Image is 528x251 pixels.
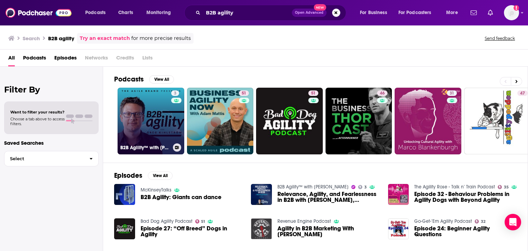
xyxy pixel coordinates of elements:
img: Episode 32 - Behaviour Problems in Agility Dogs with Beyond Agility [388,184,409,205]
button: open menu [80,7,114,18]
button: open menu [441,7,466,18]
span: 46 [380,90,385,97]
a: Show notifications dropdown [485,7,496,19]
a: Podcasts [23,52,46,66]
a: Relevance, Agility, and Fearlessness in B2B with Brian Rowley, BrightSign [277,191,380,203]
span: B2B Agility: Giants can dance [141,194,221,200]
div: Open Intercom Messenger [505,214,521,230]
a: PodcastsView All [114,75,174,84]
a: All [8,52,15,66]
a: 3 [171,90,179,96]
a: Episodes [54,52,77,66]
a: 47 [517,90,528,96]
a: 46 [377,90,387,96]
span: Relevance, Agility, and Fearlessness in B2B with [PERSON_NAME], BrightSign [277,191,380,203]
a: Revenue Engine Podcast [277,218,331,224]
img: Podchaser - Follow, Share and Rate Podcasts [5,6,71,19]
button: Show profile menu [504,5,519,20]
a: 51 [308,90,318,96]
button: View All [149,75,174,84]
span: New [314,4,326,11]
a: Episode 24: Beginner Agility Questions [414,226,517,237]
span: More [446,8,458,18]
span: 35 [504,186,509,189]
span: 32 [481,220,485,223]
a: EpisodesView All [114,171,173,180]
a: McKinseyTalks [141,187,172,193]
span: 31 [450,90,454,97]
a: Try an exact match [80,34,130,42]
a: 51 [239,90,249,96]
span: Monitoring [146,8,171,18]
img: Relevance, Agility, and Fearlessness in B2B with Brian Rowley, BrightSign [251,184,272,205]
span: Networks [85,52,108,66]
span: Charts [118,8,133,18]
h2: Filter By [4,85,99,95]
p: Saved Searches [4,140,99,146]
span: 47 [520,90,525,97]
a: 46 [326,88,392,154]
a: The Agility Rose - Talk n’ Train Podcast [414,184,495,190]
button: open menu [394,7,441,18]
img: User Profile [504,5,519,20]
span: Want to filter your results? [10,110,65,114]
img: Agility in B2B Marketing With Ashley Widener [251,218,272,239]
span: 51 [201,220,205,223]
span: Choose a tab above to access filters. [10,117,65,126]
a: Episode 32 - Behaviour Problems in Agility Dogs with Beyond Agility [414,191,517,203]
button: View All [148,172,173,180]
button: open menu [355,7,396,18]
a: 3B2B Agility™ with [PERSON_NAME] [118,88,184,154]
a: 51 [256,88,323,154]
h3: B2B Agility™ with [PERSON_NAME] [120,145,170,151]
img: Episode 24: Beginner Agility Questions [388,218,409,239]
a: Agility in B2B Marketing With Ashley Widener [277,226,380,237]
a: Show notifications dropdown [468,7,480,19]
h3: Search [23,35,40,42]
span: 3 [174,90,176,97]
a: Episode 27: “Off Breed” Dogs in Agility [141,226,243,237]
span: for more precise results [131,34,191,42]
h3: B2B agility [48,35,74,42]
a: 32 [475,219,485,223]
a: Go-Get-’Em Agility Podcast [414,218,472,224]
img: B2B Agility: Giants can dance [114,184,135,205]
span: Logged in as amoscac10 [504,5,519,20]
span: Credits [116,52,134,66]
span: 51 [311,90,316,97]
a: 3 [358,185,367,189]
a: Charts [114,7,137,18]
a: Bad Dog Agility Podcast [141,218,192,224]
span: Select [4,156,84,161]
button: Select [4,151,99,166]
h2: Episodes [114,171,142,180]
div: Search podcasts, credits, & more... [191,5,353,21]
span: Lists [142,52,153,66]
button: open menu [142,7,180,18]
a: 31 [395,88,461,154]
span: For Podcasters [398,8,431,18]
a: 51 [187,88,254,154]
button: Open AdvancedNew [292,9,327,17]
img: Episode 27: “Off Breed” Dogs in Agility [114,218,135,239]
span: Podcasts [85,8,106,18]
span: 3 [364,186,367,189]
span: Agility in B2B Marketing With [PERSON_NAME] [277,226,380,237]
button: Send feedback [483,35,517,41]
span: For Business [360,8,387,18]
span: 51 [242,90,246,97]
a: 31 [447,90,457,96]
